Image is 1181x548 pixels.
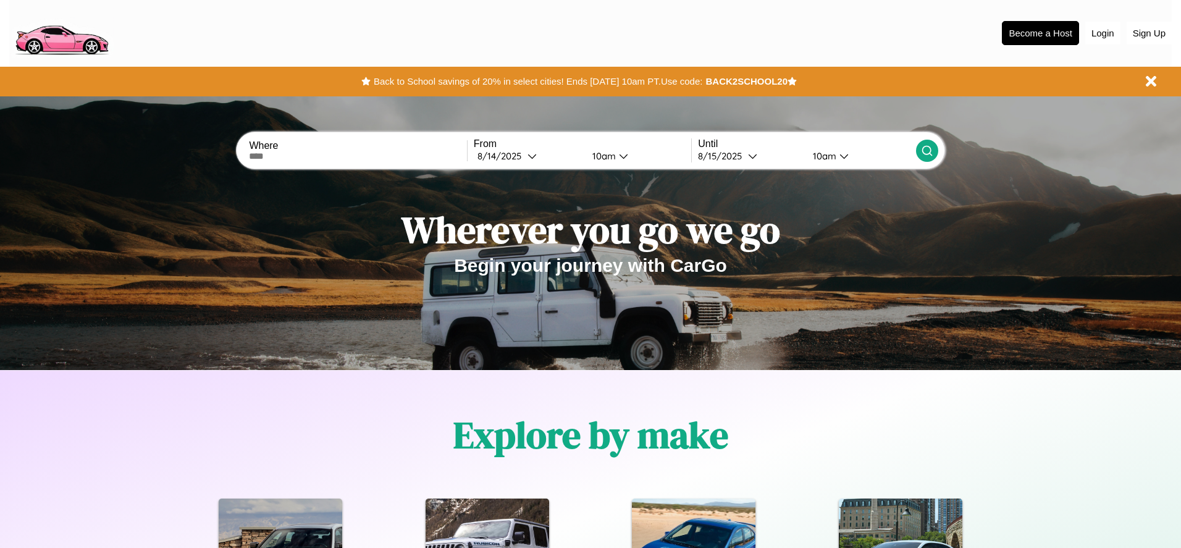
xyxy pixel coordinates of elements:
img: logo [9,6,114,58]
div: 10am [807,150,839,162]
div: 8 / 14 / 2025 [477,150,527,162]
button: Login [1085,22,1120,44]
button: Back to School savings of 20% in select cities! Ends [DATE] 10am PT.Use code: [371,73,705,90]
label: Where [249,140,466,151]
button: 10am [582,150,691,162]
b: BACK2SCHOOL20 [705,76,788,86]
label: From [474,138,691,150]
button: Become a Host [1002,21,1079,45]
div: 8 / 15 / 2025 [698,150,748,162]
button: 10am [803,150,915,162]
h1: Explore by make [453,410,728,460]
div: 10am [586,150,619,162]
button: 8/14/2025 [474,150,582,162]
button: Sign Up [1127,22,1172,44]
label: Until [698,138,915,150]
